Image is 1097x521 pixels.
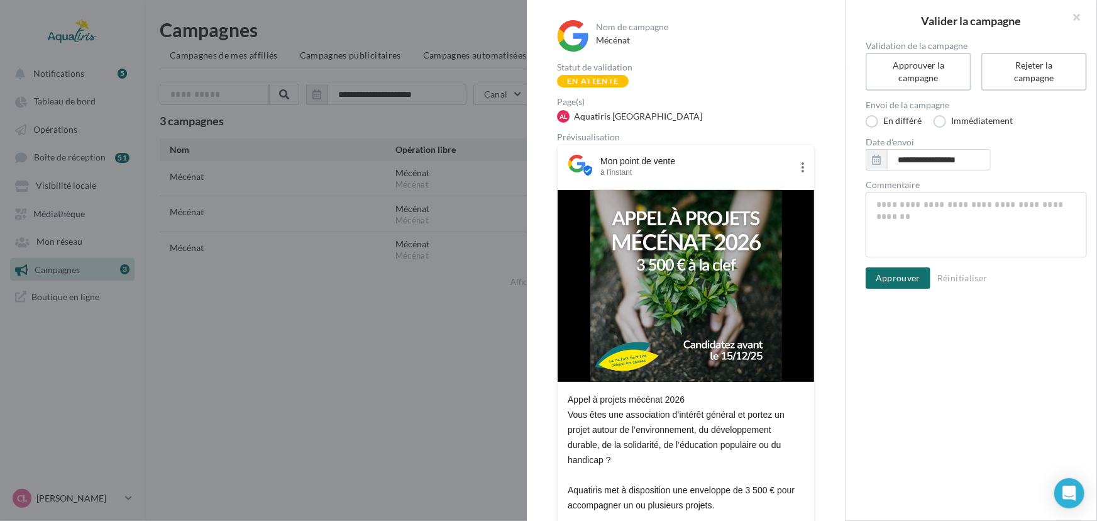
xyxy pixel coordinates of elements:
label: Envoi de la campagne [866,101,1087,109]
div: Mécénat [596,34,812,47]
span: AL [560,112,567,121]
div: Rejeter la campagne [996,59,1072,84]
div: En attente [557,75,629,87]
img: Mécénat 2026 [590,190,782,382]
label: Commentaire [866,181,1087,189]
div: Prévisualisation [557,133,815,142]
label: Date d'envoi [866,138,1087,147]
button: Réinitialiser [932,271,993,286]
div: à l'instant [600,167,791,177]
label: En différé [866,115,922,128]
div: Page(s) [557,98,825,106]
div: Aquatiris [GEOGRAPHIC_DATA] [574,110,702,123]
label: Validation de la campagne [866,42,1087,50]
label: Immédiatement [934,115,1013,128]
div: Open Intercom Messenger [1054,478,1084,508]
button: Approuver [866,267,930,289]
div: Statut de validation [557,63,815,72]
div: Approuver la campagne [881,59,956,84]
a: AL Aquatiris [GEOGRAPHIC_DATA] [557,109,825,122]
div: Mon point de vente [600,155,791,167]
div: Nom de campagne [596,23,812,31]
h2: Valider la campagne [866,15,1077,26]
